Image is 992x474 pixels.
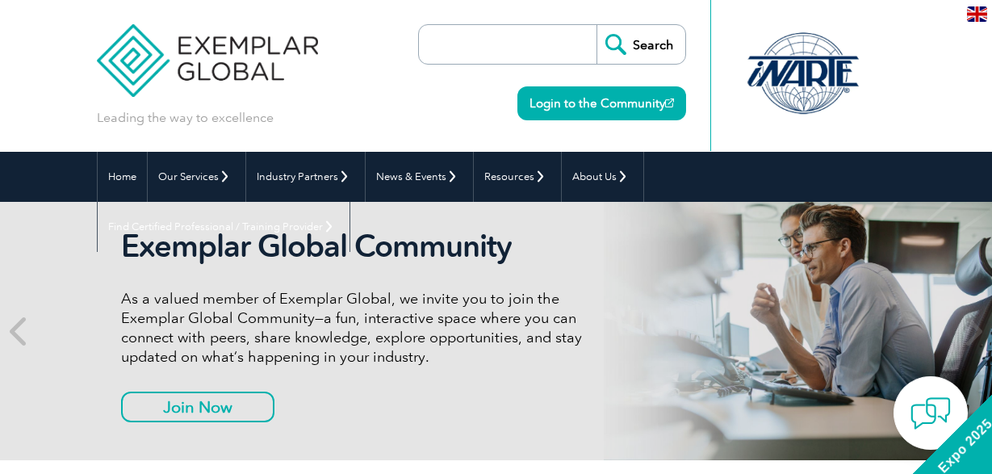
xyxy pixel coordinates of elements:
[665,99,674,107] img: open_square.png
[121,392,274,422] a: Join Now
[97,109,274,127] p: Leading the way to excellence
[596,25,685,64] input: Search
[562,152,643,202] a: About Us
[517,86,686,120] a: Login to the Community
[967,6,987,22] img: en
[121,289,617,367] p: As a valued member of Exemplar Global, we invite you to join the Exemplar Global Community—a fun,...
[910,393,951,434] img: contact-chat.png
[148,152,245,202] a: Our Services
[98,152,147,202] a: Home
[246,152,365,202] a: Industry Partners
[474,152,561,202] a: Resources
[366,152,473,202] a: News & Events
[98,202,350,252] a: Find Certified Professional / Training Provider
